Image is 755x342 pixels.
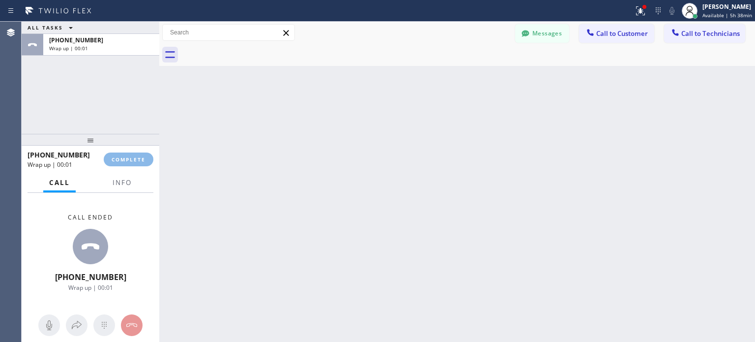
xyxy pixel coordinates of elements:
span: Info [113,178,132,187]
button: Open dialpad [93,314,115,336]
button: Call to Customer [579,24,654,43]
span: COMPLETE [112,156,145,163]
button: ALL TASKS [22,22,83,33]
button: Call [43,173,76,192]
span: [PHONE_NUMBER] [55,272,126,282]
span: [PHONE_NUMBER] [49,36,103,44]
div: [PERSON_NAME] [702,2,752,11]
span: Call to Customer [596,29,648,38]
button: Messages [515,24,569,43]
input: Search [163,25,294,40]
span: Wrap up | 00:01 [28,160,72,169]
button: Info [107,173,138,192]
span: Wrap up | 00:01 [68,283,113,292]
button: Call to Technicians [664,24,745,43]
span: Available | 5h 38min [702,12,752,19]
span: [PHONE_NUMBER] [28,150,90,159]
span: Wrap up | 00:01 [49,45,88,52]
button: Mute [665,4,679,18]
span: Call [49,178,70,187]
span: Call ended [68,213,113,221]
button: Open directory [66,314,87,336]
button: Mute [38,314,60,336]
button: Hang up [121,314,143,336]
span: Call to Technicians [681,29,740,38]
button: COMPLETE [104,153,153,166]
span: ALL TASKS [28,24,63,31]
